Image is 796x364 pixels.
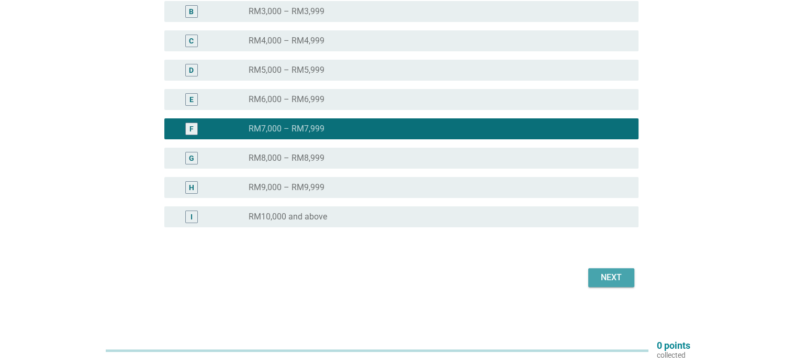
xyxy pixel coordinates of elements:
label: RM4,000 – RM4,999 [249,36,324,46]
div: F [189,124,194,135]
div: H [189,182,194,193]
div: B [189,6,194,17]
button: Next [588,268,634,287]
label: RM3,000 – RM3,999 [249,6,324,17]
div: D [189,65,194,76]
label: RM10,000 and above [249,212,327,222]
label: RM7,000 – RM7,999 [249,124,324,134]
p: collected [657,350,690,360]
div: Next [597,271,626,284]
div: G [189,153,194,164]
label: RM8,000 – RM8,999 [249,153,324,163]
div: E [189,94,194,105]
label: RM9,000 – RM9,999 [249,182,324,193]
label: RM6,000 – RM6,999 [249,94,324,105]
div: C [189,36,194,47]
p: 0 points [657,341,690,350]
label: RM5,000 – RM5,999 [249,65,324,75]
div: I [190,212,193,223]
